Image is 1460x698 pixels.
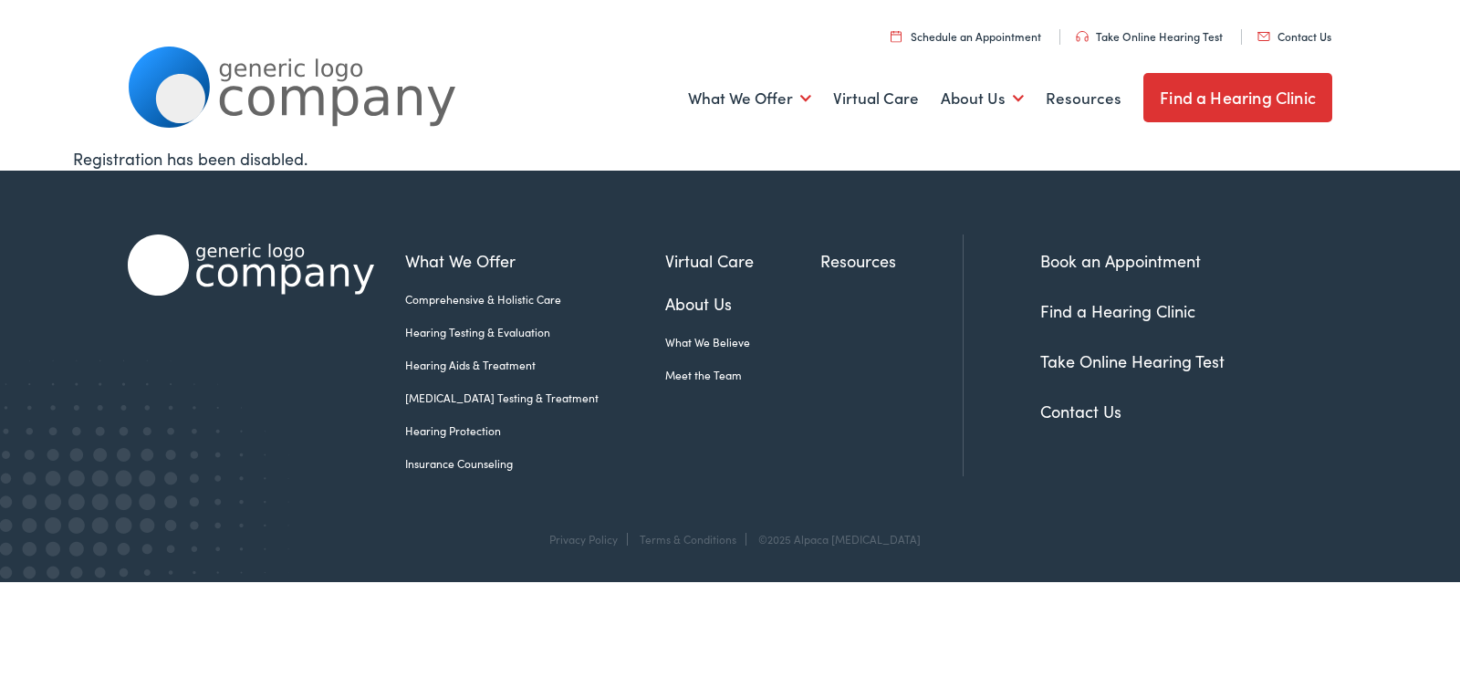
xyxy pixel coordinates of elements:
a: What We Believe [665,334,820,350]
img: utility icon [891,30,902,42]
a: Find a Hearing Clinic [1040,299,1195,322]
a: Hearing Testing & Evaluation [405,324,665,340]
a: Schedule an Appointment [891,28,1041,44]
a: Find a Hearing Clinic [1143,73,1332,122]
a: What We Offer [405,248,665,273]
img: utility icon [1257,32,1270,41]
a: Contact Us [1040,400,1121,422]
a: Take Online Hearing Test [1076,28,1223,44]
a: Resources [1046,65,1121,132]
a: Hearing Aids & Treatment [405,357,665,373]
a: Virtual Care [665,248,820,273]
div: Registration has been disabled. [73,146,1387,171]
a: Terms & Conditions [640,531,736,547]
a: What We Offer [688,65,811,132]
a: Book an Appointment [1040,249,1201,272]
a: Take Online Hearing Test [1040,349,1225,372]
a: Meet the Team [665,367,820,383]
a: Privacy Policy [549,531,618,547]
a: Insurance Counseling [405,455,665,472]
a: [MEDICAL_DATA] Testing & Treatment [405,390,665,406]
div: ©2025 Alpaca [MEDICAL_DATA] [749,533,921,546]
a: Comprehensive & Holistic Care [405,291,665,307]
a: Virtual Care [833,65,919,132]
a: Contact Us [1257,28,1331,44]
a: Hearing Protection [405,422,665,439]
img: Alpaca Audiology [128,234,374,296]
a: About Us [941,65,1024,132]
a: Resources [820,248,963,273]
img: utility icon [1076,31,1089,42]
a: About Us [665,291,820,316]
